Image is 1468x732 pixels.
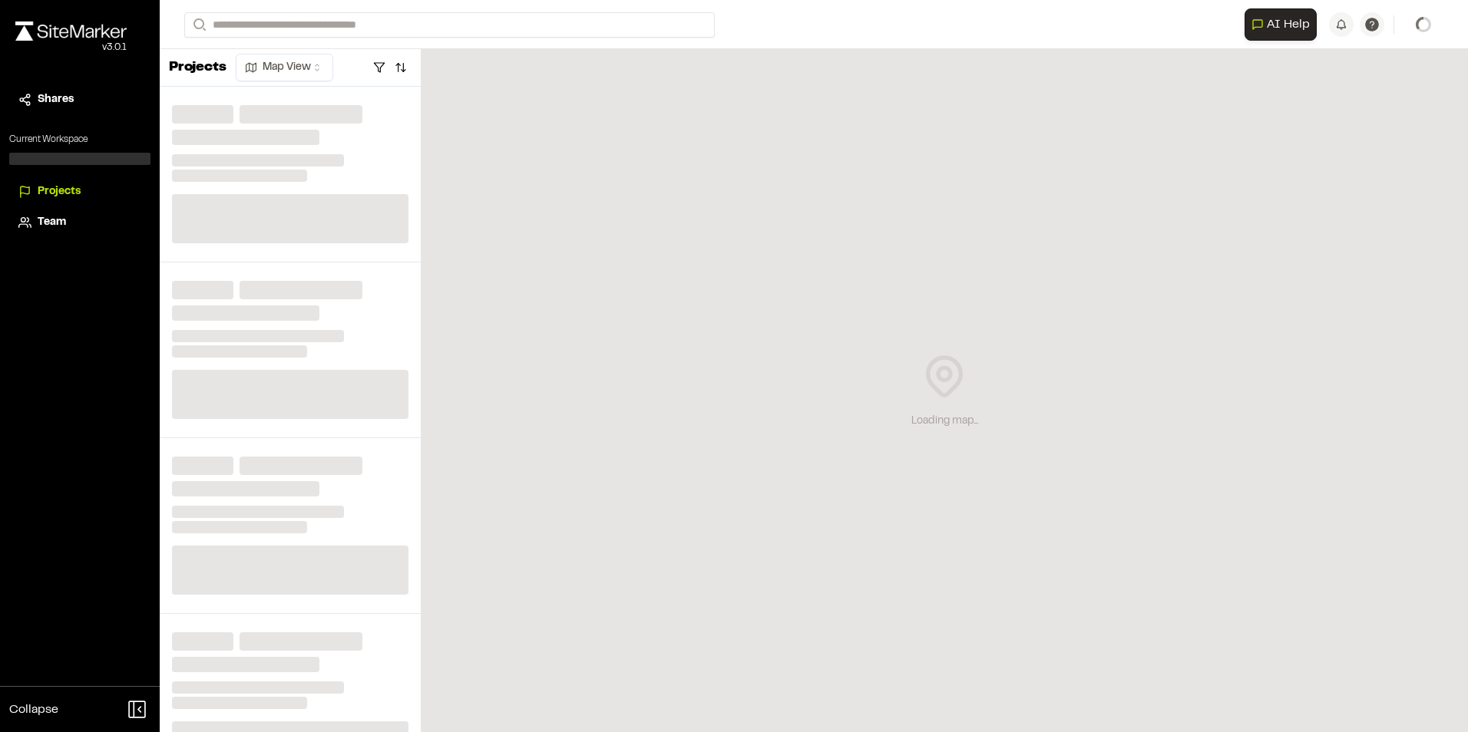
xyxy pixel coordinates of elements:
[184,12,212,38] button: Search
[9,133,150,147] p: Current Workspace
[18,214,141,231] a: Team
[169,58,226,78] p: Projects
[38,214,66,231] span: Team
[18,183,141,200] a: Projects
[15,41,127,54] div: Oh geez...please don't...
[9,701,58,719] span: Collapse
[18,91,141,108] a: Shares
[1267,15,1310,34] span: AI Help
[1245,8,1317,41] button: Open AI Assistant
[38,91,74,108] span: Shares
[38,183,81,200] span: Projects
[911,413,978,430] div: Loading map...
[15,21,127,41] img: rebrand.png
[1245,8,1323,41] div: Open AI Assistant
